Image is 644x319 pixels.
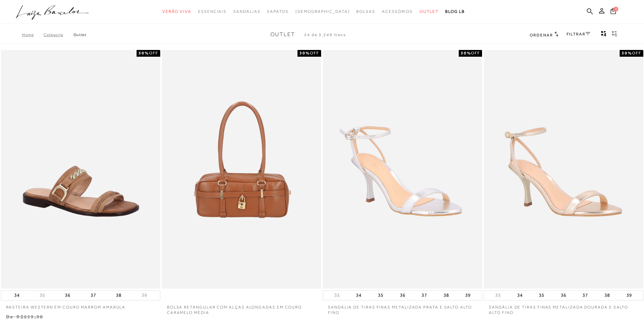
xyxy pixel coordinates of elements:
[270,31,295,37] span: Outlet
[114,291,123,300] button: 38
[622,51,632,55] strong: 30%
[461,51,471,55] strong: 30%
[324,51,481,288] a: SANDÁLIA DE TIRAS FINAS METALIZADA PRATA E SALTO ALTO FINO SANDÁLIA DE TIRAS FINAS METALIZADA PRA...
[420,5,438,18] a: noSubCategoriesText
[614,7,618,11] span: 0
[267,9,288,14] span: Sapatos
[609,7,618,17] button: 0
[445,9,465,14] span: BLOG LB
[484,51,642,288] img: SANDÁLIA DE TIRAS FINAS METALIZADA DOURADA E SALTO ALTO FINO
[602,291,612,300] button: 38
[332,292,342,298] button: 33
[198,5,226,18] a: noSubCategoriesText
[2,51,160,288] img: RASTEIRA WESTERN EM COURO MARROM AMARULA
[484,51,642,288] a: SANDÁLIA DE TIRAS FINAS METALIZADA DOURADA E SALTO ALTO FINO SANDÁLIA DE TIRAS FINAS METALIZADA D...
[515,291,525,300] button: 34
[580,291,590,300] button: 37
[382,5,413,18] a: noSubCategoriesText
[63,291,72,300] button: 36
[295,5,350,18] a: noSubCategoriesText
[22,32,44,37] a: Home
[376,291,385,300] button: 35
[300,51,310,55] strong: 30%
[398,291,407,300] button: 36
[559,291,568,300] button: 36
[163,51,320,288] img: BOLSA RETANGULAR COM ALÇAS ALONGADAS EM COURO CARAMELO MÉDIA
[233,5,260,18] a: noSubCategoriesText
[442,291,451,300] button: 38
[323,300,482,316] a: SANDÁLIA DE TIRAS FINAS METALIZADA PRATA E SALTO ALTO FINO
[356,5,375,18] a: noSubCategoriesText
[89,291,98,300] button: 37
[12,291,22,300] button: 34
[38,292,47,298] button: 35
[267,5,288,18] a: noSubCategoriesText
[382,9,413,14] span: Acessórios
[445,5,465,18] a: BLOG LB
[73,32,87,37] a: Outlet
[139,51,149,55] strong: 50%
[567,32,590,36] a: FILTRAR
[310,51,319,55] span: OFF
[162,300,321,316] a: BOLSA RETANGULAR COM ALÇAS ALONGADAS EM COURO CARAMELO MÉDIA
[162,9,191,14] span: Verão Viva
[530,33,553,37] span: Ordenar
[420,9,438,14] span: Outlet
[632,51,641,55] span: OFF
[149,51,158,55] span: OFF
[493,292,503,298] button: 33
[198,9,226,14] span: Essenciais
[1,300,160,310] a: RASTEIRA WESTERN EM COURO MARROM AMARULA
[354,291,363,300] button: 34
[324,51,481,288] img: SANDÁLIA DE TIRAS FINAS METALIZADA PRATA E SALTO ALTO FINO
[162,5,191,18] a: noSubCategoriesText
[140,292,149,298] button: 39
[420,291,429,300] button: 37
[537,291,546,300] button: 35
[304,32,346,37] span: 24 de 3.249 itens
[163,51,320,288] a: BOLSA RETANGULAR COM ALÇAS ALONGADAS EM COURO CARAMELO MÉDIA BOLSA RETANGULAR COM ALÇAS ALONGADAS...
[599,30,609,39] button: Mostrar 4 produtos por linha
[356,9,375,14] span: Bolsas
[2,51,160,288] a: RASTEIRA WESTERN EM COURO MARROM AMARULA RASTEIRA WESTERN EM COURO MARROM AMARULA
[624,291,634,300] button: 39
[471,51,480,55] span: OFF
[463,291,473,300] button: 39
[233,9,260,14] span: Sandálias
[610,30,619,39] button: gridText6Desc
[44,32,73,37] a: Categoria
[295,9,350,14] span: [DEMOGRAPHIC_DATA]
[484,300,643,316] a: SANDÁLIA DE TIRAS FINAS METALIZADA DOURADA E SALTO ALTO FINO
